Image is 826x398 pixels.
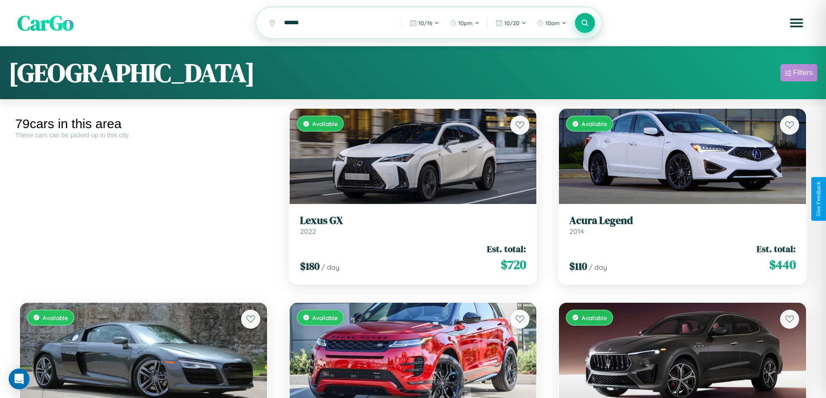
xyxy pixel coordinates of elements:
[42,314,68,321] span: Available
[569,227,584,236] span: 2014
[769,256,796,273] span: $ 440
[300,214,526,227] h3: Lexus GX
[784,11,809,35] button: Open menu
[569,214,796,227] h3: Acura Legend
[757,243,796,255] span: Est. total:
[487,243,526,255] span: Est. total:
[581,314,607,321] span: Available
[9,369,29,389] div: Open Intercom Messenger
[405,16,444,30] button: 10/16
[581,120,607,127] span: Available
[17,9,74,37] span: CarGo
[300,227,316,236] span: 2022
[780,64,817,81] button: Filters
[589,263,607,272] span: / day
[445,16,484,30] button: 10pm
[300,214,526,236] a: Lexus GX2022
[300,259,320,273] span: $ 180
[312,120,338,127] span: Available
[418,19,432,26] span: 10 / 16
[816,181,822,217] div: Give Feedback
[9,55,255,91] h1: [GEOGRAPHIC_DATA]
[569,214,796,236] a: Acura Legend2014
[532,16,571,30] button: 10am
[504,19,519,26] span: 10 / 20
[545,19,560,26] span: 10am
[15,116,272,131] div: 79 cars in this area
[312,314,338,321] span: Available
[321,263,340,272] span: / day
[793,68,813,77] div: Filters
[569,259,587,273] span: $ 110
[501,256,526,273] span: $ 720
[458,19,473,26] span: 10pm
[15,131,272,139] div: These cars can be picked up in this city.
[491,16,531,30] button: 10/20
